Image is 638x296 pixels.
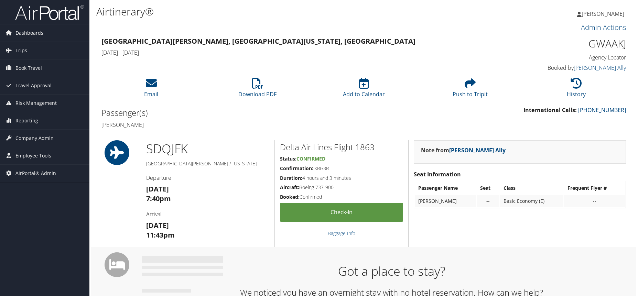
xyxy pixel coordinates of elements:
strong: Aircraft: [280,184,299,190]
img: airportal-logo.png [15,4,84,21]
strong: [DATE] [146,184,169,194]
h2: Delta Air Lines Flight 1863 [280,141,403,153]
span: Risk Management [15,95,57,112]
a: Push to Tripit [453,81,488,98]
div: -- [480,198,496,204]
strong: International Calls: [523,106,577,114]
span: Reporting [15,112,38,129]
a: [PERSON_NAME] Ally [449,146,506,154]
span: Trips [15,42,27,59]
span: Employee Tools [15,147,51,164]
span: Dashboards [15,24,43,42]
td: Basic Economy (E) [500,195,563,207]
th: Passenger Name [415,182,476,194]
th: Seat [477,182,499,194]
h2: Passenger(s) [101,107,359,119]
span: Company Admin [15,130,54,147]
h4: [PERSON_NAME] [101,121,359,129]
a: [PERSON_NAME] Ally [574,64,626,72]
a: Admin Actions [581,23,626,32]
span: Travel Approval [15,77,52,94]
strong: [DATE] [146,221,169,230]
strong: Seat Information [414,171,461,178]
a: Baggage Info [328,230,355,237]
strong: 7:40pm [146,194,171,203]
h1: Airtinerary® [96,4,453,19]
strong: 11:43pm [146,230,175,240]
h1: SDQ JFK [146,140,270,157]
div: -- [567,198,621,204]
h4: Arrival [146,210,270,218]
h1: Got a place to stay? [147,263,636,280]
h4: Agency Locator [502,54,626,61]
span: Confirmed [296,155,325,162]
span: [PERSON_NAME] [582,10,624,18]
span: Book Travel [15,59,42,77]
h1: GWAAKJ [502,36,626,51]
strong: Duration: [280,175,302,181]
h5: Confirmed [280,194,403,200]
strong: Status: [280,155,296,162]
span: AirPortal® Admin [15,165,56,182]
a: Add to Calendar [343,81,385,98]
h5: JKRG3R [280,165,403,172]
h4: Booked by [502,64,626,72]
a: Check-in [280,203,403,222]
a: Email [144,81,158,98]
h5: 4 hours and 3 minutes [280,175,403,182]
strong: Confirmation: [280,165,313,172]
strong: Note from [421,146,506,154]
a: History [567,81,586,98]
a: [PERSON_NAME] [577,3,631,24]
h5: [GEOGRAPHIC_DATA][PERSON_NAME] / [US_STATE] [146,160,270,167]
a: Download PDF [238,81,277,98]
strong: [GEOGRAPHIC_DATA][PERSON_NAME], [GEOGRAPHIC_DATA] [US_STATE], [GEOGRAPHIC_DATA] [101,36,415,46]
h4: Departure [146,174,270,182]
h4: [DATE] - [DATE] [101,49,492,56]
strong: Booked: [280,194,300,200]
th: Class [500,182,563,194]
th: Frequent Flyer # [564,182,625,194]
a: [PHONE_NUMBER] [578,106,626,114]
h5: Boeing 737-900 [280,184,403,191]
td: [PERSON_NAME] [415,195,476,207]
